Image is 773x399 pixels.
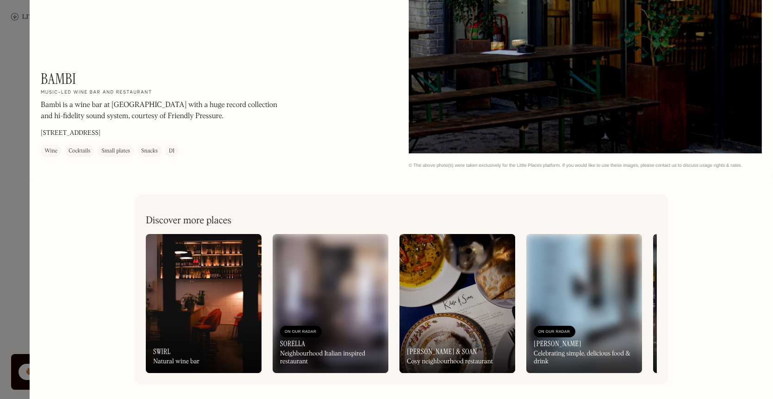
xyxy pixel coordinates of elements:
[41,70,76,88] h1: Bambi
[146,234,262,373] a: SwirlNatural wine bar
[526,234,642,373] a: On Our Radar[PERSON_NAME]Celebrating simple, delicious food & drink
[169,147,175,156] div: DJ
[101,147,130,156] div: Small plates
[399,234,515,373] a: [PERSON_NAME] & SoanCosy neighbourhood restaurant
[41,129,100,139] p: [STREET_ADDRESS]
[534,339,581,348] h3: [PERSON_NAME]
[280,350,381,366] div: Neighbourhood Italian inspired restaurant
[153,358,199,366] div: Natural wine bar
[69,147,90,156] div: Cocktails
[153,347,171,356] h3: Swirl
[538,327,571,336] div: On Our Radar
[44,147,57,156] div: Wine
[409,163,762,169] div: © The above photo(s) were taken exclusively for the Little Places platform. If you would like to ...
[41,100,291,122] p: Bambi is a wine bar at [GEOGRAPHIC_DATA] with a huge record collection and hi-fidelity sound syst...
[285,327,317,336] div: On Our Radar
[146,215,231,227] h2: Discover more places
[273,234,388,373] a: On Our RadarSorellaNeighbourhood Italian inspired restaurant
[407,347,477,356] h3: [PERSON_NAME] & Soan
[141,147,158,156] div: Snacks
[653,234,769,373] a: KinkallyContemporary Georgian restaurant
[41,90,152,96] h2: Music-led wine bar and restaurant
[407,358,493,366] div: Cosy neighbourhood restaurant
[534,350,635,366] div: Celebrating simple, delicious food & drink
[280,339,305,348] h3: Sorella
